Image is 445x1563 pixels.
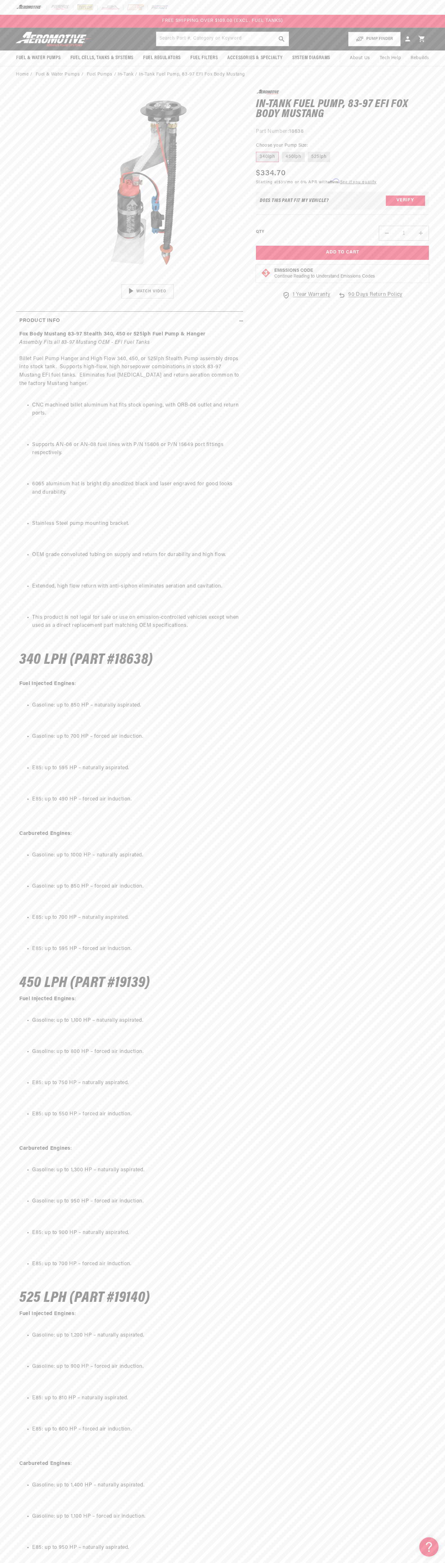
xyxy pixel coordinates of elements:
p: : [19,813,240,846]
summary: Fuel Cells, Tanks & Systems [66,50,138,66]
li: Gasoline: up to 1,100 HP – forced air induction. [32,1513,240,1521]
span: 90 Days Return Policy [348,291,403,306]
summary: Product Info [16,312,243,330]
label: 450lph [282,152,305,162]
li: Gasoline: up to 900 HP – forced air induction. [32,1363,240,1371]
span: Fuel Cells, Tanks & Systems [70,55,133,61]
label: 340lph [256,152,279,162]
p: Billet Fuel Pump Hanger and High Flow 340, 450, or 525lph Stealth Pump assembly drops into stock ... [19,330,240,396]
li: Gasoline: up to 850 HP – forced air induction. [32,882,240,891]
li: In-Tank Fuel Pump, 83-97 EFI Fox Body Mustang [139,71,245,78]
li: Supports AN-06 or AN-08 fuel lines with P/N 15606 or P/N 15649 port fittings respectively. [32,441,240,457]
li: In-Tank [118,71,139,78]
h1: In-Tank Fuel Pump, 83-97 EFI Fox Body Mustang [256,99,429,120]
span: Fuel & Water Pumps [16,55,61,61]
span: 1 Year Warranty [293,291,330,299]
summary: Tech Help [375,50,406,66]
p: : [19,1443,240,1476]
a: 1 Year Warranty [282,291,330,299]
span: Tech Help [380,55,401,62]
strong: Fox Body Mustang 83-97 Stealth 340, 450 or 525lph Fuel Pump & Hanger [19,332,205,337]
button: PUMP FINDER [348,32,401,46]
label: QTY [256,229,264,235]
legend: Choose your Pump Size: [256,142,308,149]
li: 6065 aluminum hat is bright dip anodized black and laser engraved for good looks and durability. [32,480,240,497]
li: Gasoline: up to 1,200 HP – naturally aspirated. [32,1331,240,1340]
span: Rebuilds [411,55,429,62]
summary: Accessories & Specialty [222,50,287,66]
p: : [19,995,240,1011]
span: Accessories & Specialty [227,55,283,61]
span: FREE SHIPPING OVER $109.00 (EXCL. FUEL TANKS) [162,18,283,23]
li: OEM grade convoluted tubing on supply and return for durability and high flow. [32,551,240,559]
strong: Carbureted Engines [19,1461,70,1466]
li: Gasoline: up to 1,100 HP – naturally aspirated. [32,1017,240,1025]
div: Does This part fit My vehicle? [260,198,329,203]
button: Emissions CodeContinue Reading to Understand Emissions Codes [274,268,375,279]
strong: 18638 [289,129,304,134]
span: System Diagrams [292,55,330,61]
li: Gasoline: up to 1,400 HP – naturally aspirated. [32,1481,240,1490]
media-gallery: Gallery Viewer [16,89,243,298]
p: Starting at /mo or 0% APR with . [256,179,377,185]
summary: Fuel & Water Pumps [11,50,66,66]
li: CNC machined billet aluminum hat fits stock opening, with ORB-06 outlet and return ports. [32,401,240,418]
img: Emissions code [261,268,271,278]
p: : [19,1310,240,1326]
li: E85: up to 750 HP – naturally aspirated. [32,1079,240,1087]
li: Gasoline: up to 850 HP – naturally aspirated. [32,701,240,710]
li: E85: up to 810 HP – naturally aspirated. [32,1394,240,1403]
h2: Product Info [19,317,60,325]
li: Gasoline: up to 1000 HP – naturally aspirated. [32,851,240,860]
li: Gasoline: up to 1,300 HP – naturally aspirated. [32,1166,240,1175]
strong: Emissions Code [274,268,313,273]
span: Fuel Filters [190,55,218,61]
span: $31 [278,180,285,184]
a: 90 Days Return Policy [338,291,403,306]
h4: 525 LPH (Part #19140) [19,1291,240,1305]
p: : [19,672,240,697]
li: This product is not legal for sale or use on emission-controlled vehicles except when used as a d... [32,614,240,630]
strong: Fuel Injected Engines [19,681,75,686]
li: E85: up to 595 HP – naturally aspirated. [32,764,240,772]
summary: System Diagrams [287,50,335,66]
li: E85: up to 700 HP – forced air induction. [32,1260,240,1268]
p: : [19,1128,240,1161]
button: Verify [386,196,425,206]
strong: Carbureted Engines [19,831,70,836]
label: 525lph [308,152,330,162]
a: About Us [345,50,375,66]
p: Continue Reading to Understand Emissions Codes [274,274,375,279]
summary: Rebuilds [406,50,434,66]
button: Add to Cart [256,246,429,260]
button: search button [275,32,289,46]
input: Search by Part Number, Category or Keyword [156,32,289,46]
a: Fuel Pumps [87,71,113,78]
li: Stainless Steel pump mounting bracket. [32,520,240,528]
div: Part Number: [256,128,429,136]
li: Gasoline: up to 950 HP – forced air induction. [32,1197,240,1206]
summary: Fuel Regulators [138,50,186,66]
h4: 340 LPH (Part #18638) [19,653,240,667]
strong: Fuel Injected Engines [19,996,75,1001]
li: Extended, high flow return with anti-siphon eliminates aeration and cavitation. [32,582,240,591]
li: E85: up to 900 HP – naturally aspirated. [32,1229,240,1237]
li: E85: up to 700 HP – naturally aspirated. [32,914,240,922]
strong: Carbureted Engines [19,1146,70,1151]
li: Gasoline: up to 800 HP – forced air induction. [32,1048,240,1056]
li: E85: up to 490 HP – forced air induction. [32,795,240,804]
a: Fuel & Water Pumps [36,71,80,78]
a: See if you qualify - Learn more about Affirm Financing (opens in modal) [340,180,377,184]
summary: Fuel Filters [186,50,222,66]
em: Assembly Fits all 83-97 Mustang OEM - EFI Fuel Tanks [19,340,150,345]
li: E85: up to 950 HP – naturally aspirated. [32,1544,240,1552]
img: Aeromotive [14,32,94,47]
li: E85: up to 600 HP – forced air induction. [32,1425,240,1434]
strong: Fuel Injected Engines [19,1311,75,1316]
span: About Us [350,56,370,60]
span: Affirm [328,179,339,184]
li: E85: up to 550 HP – forced air induction. [32,1110,240,1119]
nav: breadcrumbs [16,71,429,78]
span: $334.70 [256,168,286,179]
li: Gasoline: up to 700 HP – forced air induction. [32,733,240,741]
